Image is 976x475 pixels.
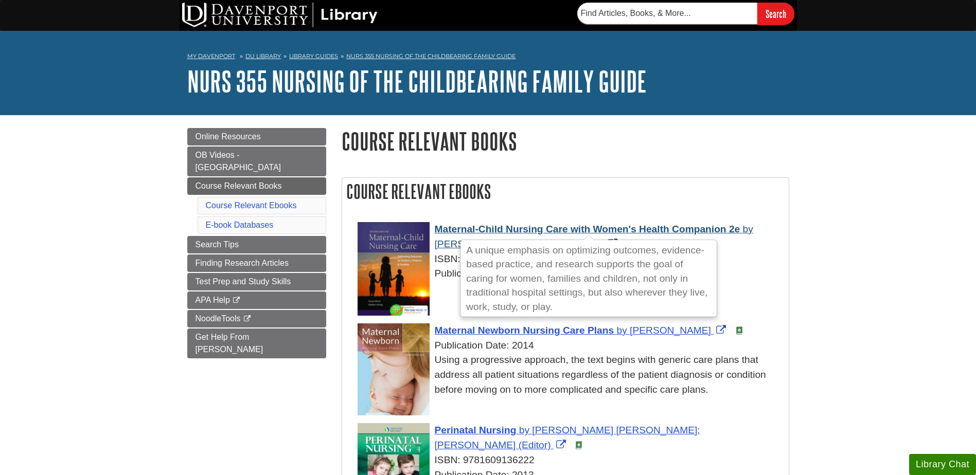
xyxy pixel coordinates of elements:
button: Library Chat [909,454,976,475]
span: OB Videos - [GEOGRAPHIC_DATA] [196,151,281,172]
img: DU Library [182,3,378,27]
img: e-Book [575,441,583,449]
a: NURS 355 Nursing of the Childbearing Family Guide [346,52,516,60]
a: My Davenport [187,52,235,61]
a: DU Library [245,52,281,60]
a: Link opens in new window [435,224,753,249]
span: Finding Research Articles [196,259,289,267]
a: Link opens in new window [435,325,729,336]
img: Cover Art [358,323,430,415]
h2: Course Relevant Ebooks [342,178,789,205]
span: Search Tips [196,240,239,249]
span: [PERSON_NAME] [PERSON_NAME]; [PERSON_NAME] (Editor) [435,425,700,450]
nav: breadcrumb [187,49,789,66]
span: Maternal-Child Nursing Care with Women's Health Companion 2e [435,224,740,234]
span: [PERSON_NAME] [630,325,711,336]
form: Searches DU Library's articles, books, and more [577,3,794,25]
span: APA Help [196,296,230,304]
h1: Course Relevant Books [342,128,789,154]
a: Online Resources [187,128,326,145]
a: Get Help From [PERSON_NAME] [187,328,326,358]
a: Course Relevant Ebooks [206,201,297,210]
span: NoodleTools [196,314,241,323]
input: Search [757,3,794,25]
a: Course Relevant Books [187,177,326,195]
a: NoodleTools [187,310,326,327]
a: Test Prep and Study Skills [187,273,326,290]
span: [PERSON_NAME]; [PERSON_NAME] [435,239,602,249]
a: OB Videos - [GEOGRAPHIC_DATA] [187,147,326,176]
a: APA Help [187,291,326,309]
a: Finding Research Articles [187,254,326,272]
span: Maternal Newborn Nursing Care Plans [435,325,614,336]
div: Using a progressive approach, the text begins with generic care plans that address all patient si... [358,353,784,397]
div: Guide Page Menu [187,128,326,358]
div: ISBN: 9781609136222 [358,453,784,468]
img: e-Book [735,326,743,335]
a: E-book Databases [206,221,274,229]
span: by [617,325,627,336]
span: Online Resources [196,132,261,141]
i: This link opens in a new window [232,297,241,304]
span: by [743,224,753,234]
span: Test Prep and Study Skills [196,277,291,286]
a: NURS 355 Nursing of the Childbearing Family Guide [187,65,647,97]
a: Link opens in new window [435,425,700,450]
span: Perinatal Nursing [435,425,517,435]
div: A unique emphasis on optimizing outcomes, evidence-based practice, and research supports the goal... [461,241,716,316]
span: Course Relevant Books [196,181,282,190]
span: Get Help From [PERSON_NAME] [196,333,263,354]
i: This link opens in a new window [243,316,252,322]
a: Search Tips [187,236,326,253]
input: Find Articles, Books, & More... [577,3,757,24]
a: Library Guides [289,52,338,60]
div: Publication Date: 2014 [358,338,784,353]
span: by [519,425,529,435]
